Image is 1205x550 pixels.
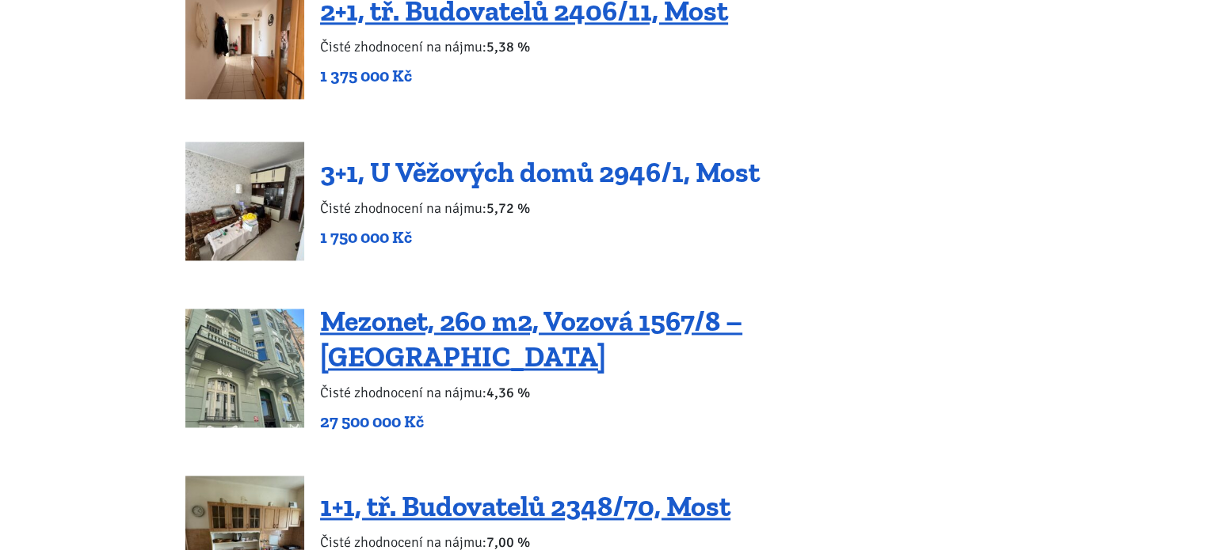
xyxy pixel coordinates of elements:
[320,226,760,248] p: 1 750 000 Kč
[320,304,742,374] a: Mezonet, 260 m2, Vozová 1567/8 – [GEOGRAPHIC_DATA]
[486,384,530,401] b: 4,36 %
[320,381,1020,404] p: Čisté zhodnocení na nájmu:
[486,38,530,55] b: 5,38 %
[320,197,760,219] p: Čisté zhodnocení na nájmu:
[320,411,1020,433] p: 27 500 000 Kč
[486,199,530,217] b: 5,72 %
[320,489,730,523] a: 1+1, tř. Budovatelů 2348/70, Most
[320,36,728,58] p: Čisté zhodnocení na nájmu:
[320,155,760,189] a: 3+1, U Věžových domů 2946/1, Most
[320,65,728,87] p: 1 375 000 Kč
